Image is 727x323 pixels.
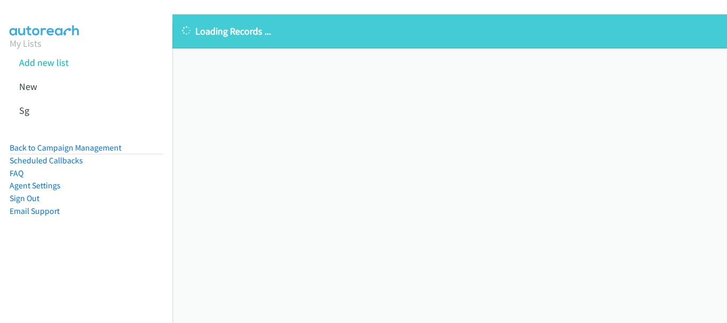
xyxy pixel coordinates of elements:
a: Email Support [10,206,60,216]
a: FAQ [10,168,23,178]
a: Add new list [19,56,69,69]
a: Scheduled Callbacks [10,155,83,165]
a: Back to Campaign Management [10,143,121,153]
p: Loading Records ... [182,24,717,38]
a: Sg [19,104,29,117]
a: New [19,80,37,93]
a: Agent Settings [10,180,61,191]
a: Sign Out [10,193,39,203]
a: My Lists [10,37,42,49]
